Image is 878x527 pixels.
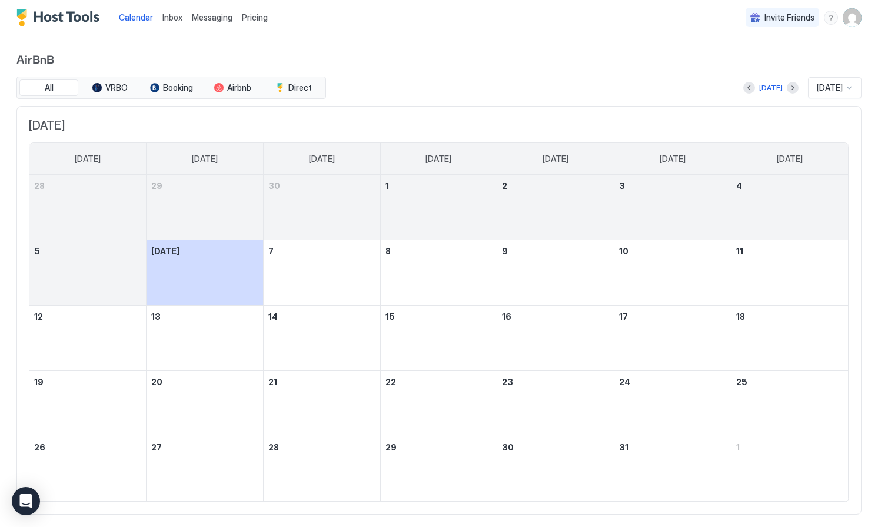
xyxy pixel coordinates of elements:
td: October 29, 2025 [380,436,497,502]
span: 29 [151,181,162,191]
span: 11 [736,246,743,256]
span: 23 [502,377,513,387]
a: October 30, 2025 [497,436,614,458]
div: [DATE] [759,82,783,93]
td: October 20, 2025 [147,371,264,436]
span: [DATE] [817,82,843,93]
span: 25 [736,377,747,387]
span: 28 [268,442,279,452]
a: October 29, 2025 [381,436,497,458]
span: Messaging [192,12,232,22]
td: October 6, 2025 [147,240,264,306]
span: 5 [34,246,40,256]
td: October 7, 2025 [263,240,380,306]
a: Saturday [765,143,814,175]
span: 29 [385,442,397,452]
a: October 16, 2025 [497,306,614,327]
a: Inbox [162,11,182,24]
span: 1 [736,442,740,452]
a: Thursday [531,143,580,175]
td: September 30, 2025 [263,175,380,240]
a: October 22, 2025 [381,371,497,393]
div: tab-group [16,77,326,99]
td: October 23, 2025 [497,371,614,436]
a: October 27, 2025 [147,436,263,458]
a: October 3, 2025 [614,175,731,197]
div: menu [824,11,838,25]
a: October 26, 2025 [29,436,146,458]
button: Direct [264,79,323,96]
a: October 6, 2025 [147,240,263,262]
td: October 8, 2025 [380,240,497,306]
span: 30 [502,442,514,452]
a: October 15, 2025 [381,306,497,327]
a: September 28, 2025 [29,175,146,197]
a: October 28, 2025 [264,436,380,458]
button: [DATE] [757,81,784,95]
a: Monday [180,143,230,175]
span: 13 [151,311,161,321]
span: 9 [502,246,508,256]
a: October 13, 2025 [147,306,263,327]
td: October 10, 2025 [614,240,731,306]
span: 21 [268,377,277,387]
a: October 25, 2025 [731,371,848,393]
td: October 4, 2025 [731,175,848,240]
span: Direct [288,82,312,93]
span: Calendar [119,12,153,22]
button: VRBO [81,79,139,96]
span: 7 [268,246,274,256]
a: October 19, 2025 [29,371,146,393]
a: September 29, 2025 [147,175,263,197]
td: September 28, 2025 [29,175,147,240]
button: All [19,79,78,96]
span: [DATE] [660,154,686,164]
button: Airbnb [203,79,262,96]
span: 10 [619,246,628,256]
span: [DATE] [309,154,335,164]
span: 30 [268,181,280,191]
a: October 2, 2025 [497,175,614,197]
a: Sunday [63,143,112,175]
td: October 21, 2025 [263,371,380,436]
span: AirBnB [16,49,862,67]
span: 15 [385,311,395,321]
td: October 13, 2025 [147,306,264,371]
td: September 29, 2025 [147,175,264,240]
span: 12 [34,311,43,321]
span: 18 [736,311,745,321]
td: October 5, 2025 [29,240,147,306]
span: Inbox [162,12,182,22]
td: October 15, 2025 [380,306,497,371]
span: 31 [619,442,628,452]
div: Open Intercom Messenger [12,487,40,515]
a: October 18, 2025 [731,306,848,327]
span: Airbnb [227,82,251,93]
span: [DATE] [192,154,218,164]
a: Wednesday [414,143,463,175]
span: [DATE] [425,154,451,164]
div: Host Tools Logo [16,9,105,26]
a: October 8, 2025 [381,240,497,262]
span: [DATE] [151,246,179,256]
td: October 27, 2025 [147,436,264,502]
button: Previous month [743,82,755,94]
span: [DATE] [29,118,849,133]
span: 2 [502,181,507,191]
button: Next month [787,82,799,94]
a: October 23, 2025 [497,371,614,393]
span: [DATE] [543,154,568,164]
span: 3 [619,181,625,191]
td: October 3, 2025 [614,175,731,240]
span: 4 [736,181,742,191]
td: October 14, 2025 [263,306,380,371]
td: October 9, 2025 [497,240,614,306]
span: VRBO [105,82,128,93]
td: October 26, 2025 [29,436,147,502]
a: September 30, 2025 [264,175,380,197]
td: October 11, 2025 [731,240,848,306]
a: October 7, 2025 [264,240,380,262]
a: October 1, 2025 [381,175,497,197]
a: October 17, 2025 [614,306,731,327]
span: 1 [385,181,389,191]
